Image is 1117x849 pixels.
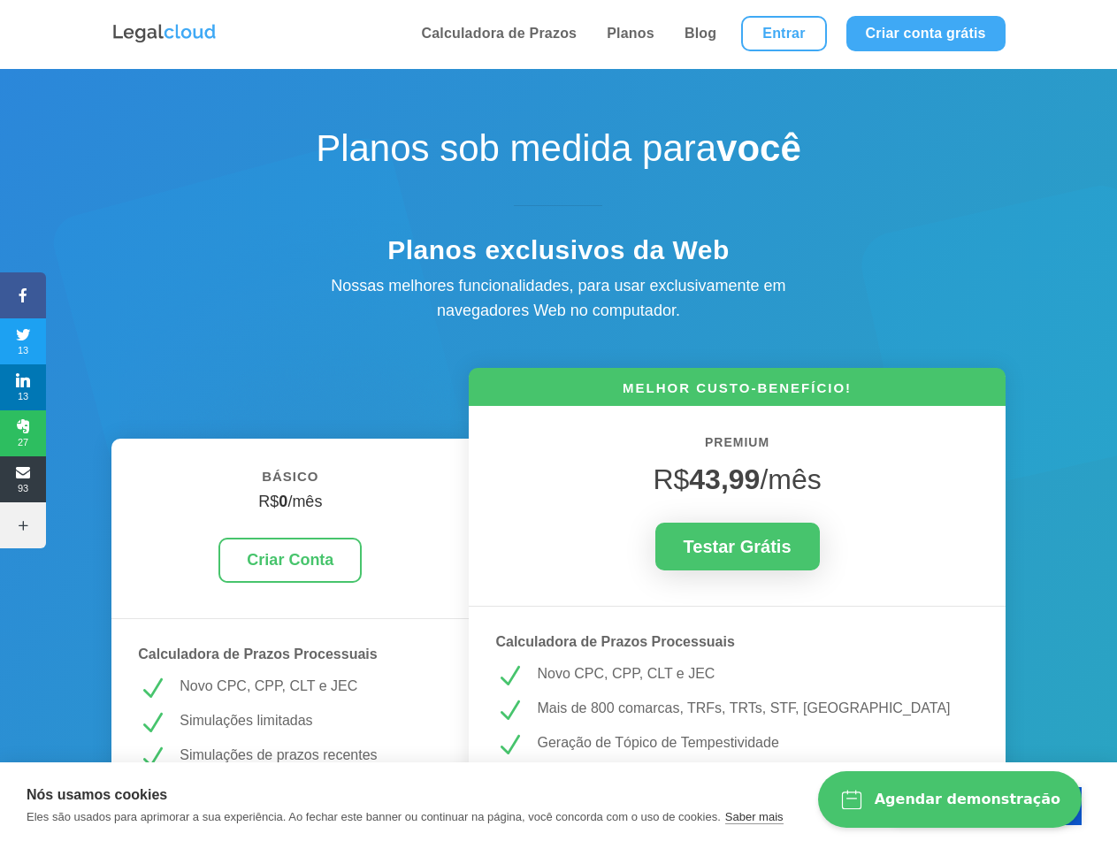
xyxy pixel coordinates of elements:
[138,646,377,662] strong: Calculadora de Prazos Processuais
[741,16,826,51] a: Entrar
[138,744,166,772] span: N
[249,234,868,275] h4: Planos exclusivos da Web
[469,379,1005,406] h6: MELHOR CUSTO-BENEFÍCIO!
[537,731,978,754] p: Geração de Tópico de Tempestividade
[218,538,362,583] a: Criar Conta
[495,662,524,691] span: N
[725,810,784,824] a: Saber mais
[495,634,734,649] strong: Calculadora de Prazos Processuais
[653,463,821,495] span: R$ /mês
[111,22,218,45] img: Logo da Legalcloud
[27,787,167,802] strong: Nós usamos cookies
[180,675,442,698] p: Novo CPC, CPP, CLT e JEC
[138,675,166,703] span: N
[180,744,442,767] p: Simulações de prazos recentes
[138,709,166,738] span: N
[27,810,721,823] p: Eles são usados para aprimorar a sua experiência. Ao fechar este banner ou continuar na página, v...
[716,127,801,169] strong: você
[279,493,287,510] strong: 0
[655,523,820,570] a: Testar Grátis
[537,697,978,720] p: Mais de 800 comarcas, TRFs, TRTs, STF, [GEOGRAPHIC_DATA]
[689,463,760,495] strong: 43,99
[138,465,442,497] h6: BÁSICO
[537,662,978,685] p: Novo CPC, CPP, CLT e JEC
[138,493,442,521] h4: R$ /mês
[495,731,524,760] span: N
[495,432,978,463] h6: PREMIUM
[249,126,868,180] h1: Planos sob medida para
[846,16,1006,51] a: Criar conta grátis
[180,709,442,732] p: Simulações limitadas
[293,273,823,325] div: Nossas melhores funcionalidades, para usar exclusivamente em navegadores Web no computador.
[495,697,524,725] span: N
